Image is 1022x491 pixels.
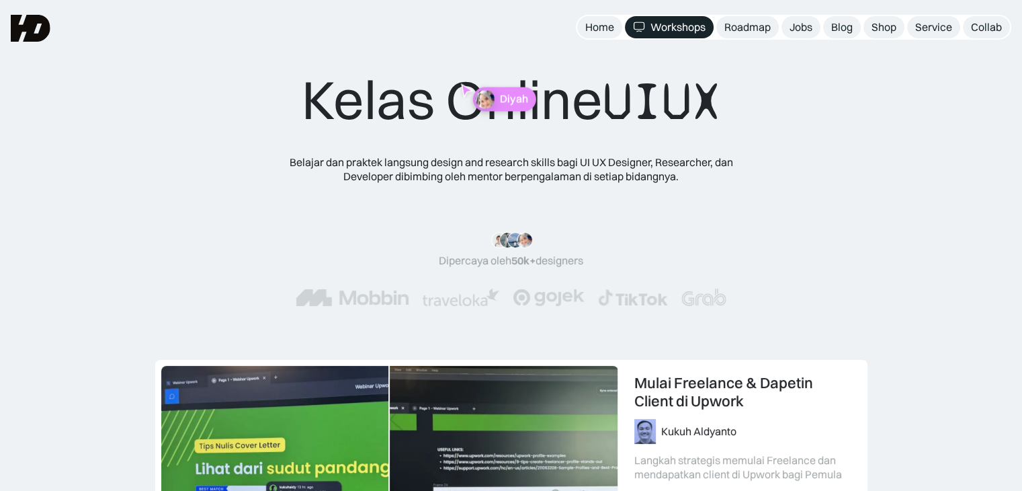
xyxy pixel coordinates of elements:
div: Belajar dan praktek langsung design and research skills bagi UI UX Designer, Researcher, dan Deve... [269,155,753,184]
a: Workshops [625,16,714,38]
div: Collab [971,20,1002,34]
div: Shop [871,20,896,34]
div: Jobs [790,20,812,34]
a: Roadmap [716,16,779,38]
div: Dipercaya oleh designers [439,254,583,268]
p: Diyah [499,93,527,106]
div: Roadmap [724,20,771,34]
div: Service [915,20,952,34]
a: Collab [963,16,1010,38]
div: Kelas Online [302,67,721,134]
div: Blog [831,20,853,34]
span: UIUX [603,69,721,134]
a: Jobs [781,16,820,38]
div: Home [585,20,614,34]
a: Shop [863,16,904,38]
div: Workshops [650,20,706,34]
a: Blog [823,16,861,38]
a: Service [907,16,960,38]
span: 50k+ [511,254,536,267]
a: Home [577,16,622,38]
